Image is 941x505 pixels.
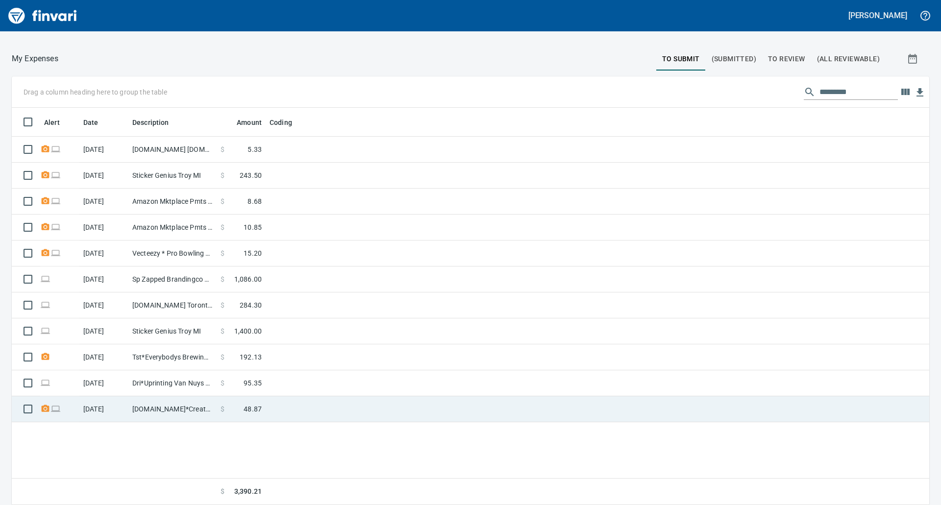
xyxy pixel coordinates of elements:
td: [DATE] [79,266,128,292]
span: Description [132,117,182,128]
span: Online transaction [50,172,61,178]
nav: breadcrumb [12,53,58,65]
td: [DATE] [79,318,128,344]
td: [DATE] [79,344,128,370]
span: $ [221,404,224,414]
span: $ [221,352,224,362]
span: To Submit [662,53,700,65]
td: Tst*Everybodys BrewinG Battle Ground [GEOGRAPHIC_DATA] [128,344,217,370]
span: 95.35 [244,378,262,388]
span: Amount [237,117,262,128]
td: Sticker Genius Troy MI [128,163,217,189]
td: Sticker Genius Troy MI [128,318,217,344]
td: [DATE] [79,240,128,266]
p: Drag a column heading here to group the table [24,87,167,97]
span: Alert [44,117,73,128]
td: [DOMAIN_NAME] Toronto Onca [128,292,217,318]
span: Alert [44,117,60,128]
span: 5.33 [248,144,262,154]
button: Show transactions within a particular date range [898,47,929,71]
span: $ [221,170,224,180]
span: Online transaction [40,302,50,308]
span: Receipt Required [40,250,50,256]
h5: [PERSON_NAME] [848,10,907,21]
span: Receipt Required [40,354,50,360]
td: [DATE] [79,189,128,215]
span: Coding [270,117,292,128]
span: Online transaction [50,250,61,256]
td: [DATE] [79,163,128,189]
span: $ [221,196,224,206]
td: [DATE] [79,396,128,422]
span: Online transaction [40,380,50,386]
td: [DATE] [79,292,128,318]
span: Online transaction [40,328,50,334]
span: 10.85 [244,222,262,232]
span: $ [221,378,224,388]
button: Choose columns to display [898,85,913,99]
span: 284.30 [240,300,262,310]
span: $ [221,300,224,310]
span: $ [221,222,224,232]
span: Online transaction [50,224,61,230]
span: Date [83,117,99,128]
span: Coding [270,117,305,128]
span: 1,400.00 [234,326,262,336]
span: 192.13 [240,352,262,362]
td: Amazon Mktplace Pmts [DOMAIN_NAME][URL] WA [128,215,217,240]
span: $ [221,248,224,258]
span: Online transaction [50,146,61,152]
span: Receipt Required [40,198,50,204]
span: 3,390.21 [234,486,262,497]
td: [DATE] [79,215,128,240]
span: Online transaction [40,276,50,282]
td: [DATE] [79,370,128,396]
span: $ [221,274,224,284]
span: Description [132,117,169,128]
td: [DOMAIN_NAME] [DOMAIN_NAME][URL] WA [128,137,217,163]
span: Receipt Required [40,224,50,230]
span: Online transaction [50,198,61,204]
span: 15.20 [244,248,262,258]
td: Dri*Uprinting Van Nuys CA [128,370,217,396]
td: [DOMAIN_NAME]*CreatypeStudi [GEOGRAPHIC_DATA] [GEOGRAPHIC_DATA] [128,396,217,422]
span: To Review [768,53,805,65]
span: Date [83,117,111,128]
span: $ [221,486,224,497]
span: 8.68 [248,196,262,206]
span: Receipt Required [40,146,50,152]
td: [DATE] [79,137,128,163]
button: Download table [913,85,927,100]
span: Receipt Required [40,406,50,412]
button: [PERSON_NAME] [846,8,910,23]
span: Online transaction [50,406,61,412]
span: 48.87 [244,404,262,414]
span: (All Reviewable) [817,53,880,65]
span: Amount [224,117,262,128]
td: Sp Zapped Brandingco Spanish Fork UT [128,266,217,292]
td: Amazon Mktplace Pmts [DOMAIN_NAME][URL] WA [128,189,217,215]
span: $ [221,144,224,154]
td: Vecteezy * Pro Bowling Green [GEOGRAPHIC_DATA] [128,240,217,266]
span: (Submitted) [712,53,756,65]
span: $ [221,326,224,336]
span: 1,086.00 [234,274,262,284]
span: Receipt Required [40,172,50,178]
span: 243.50 [240,170,262,180]
p: My Expenses [12,53,58,65]
img: Finvari [6,4,79,27]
